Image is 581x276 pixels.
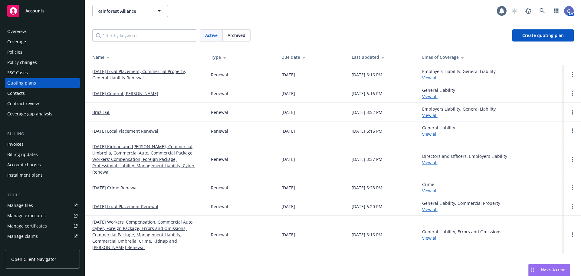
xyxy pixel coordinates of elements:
div: Drag to move [529,264,536,276]
a: Brazil GL [92,109,110,115]
img: photo [564,6,574,16]
div: Manage certificates [7,221,47,231]
a: Quoting plans [5,78,80,88]
div: Type [211,54,272,60]
a: Invoices [5,139,80,149]
a: Open options [569,108,576,116]
a: Report a Bug [522,5,534,17]
a: View all [422,75,438,81]
a: Account charges [5,160,80,170]
input: Filter by keyword... [92,29,197,42]
div: Manage BORs [7,242,36,251]
div: [DATE] 6:16 PM [352,231,382,238]
span: Archived [228,32,245,38]
div: [DATE] 6:16 PM [352,71,382,78]
div: Installment plans [7,170,43,180]
div: Due date [281,54,342,60]
div: [DATE] [281,128,295,134]
div: Crime [422,181,438,194]
a: [DATE] Kidnap and [PERSON_NAME], Commercial Umbrella, Commercial Auto, Commercial Package, Worker... [92,143,201,175]
div: [DATE] 6:20 PM [352,203,382,210]
div: Renewal [211,185,228,191]
a: Manage BORs [5,242,80,251]
span: Accounts [25,8,44,13]
div: [DATE] 6:16 PM [352,90,382,97]
div: Policies [7,47,22,57]
div: Renewal [211,71,228,78]
div: General Liability, Commercial Property [422,200,500,213]
a: View all [422,160,438,165]
div: Quoting plans [7,78,36,88]
div: Overview [7,27,26,36]
a: Open options [569,156,576,163]
a: Open options [569,203,576,210]
a: Switch app [550,5,562,17]
div: [DATE] [281,185,295,191]
div: [DATE] 6:16 PM [352,128,382,134]
span: Create quoting plan [522,32,564,38]
div: Renewal [211,231,228,238]
a: Billing updates [5,150,80,159]
div: Renewal [211,109,228,115]
a: Installment plans [5,170,80,180]
div: [DATE] [281,203,295,210]
a: View all [422,131,438,137]
a: Coverage gap analysis [5,109,80,119]
div: Coverage [7,37,26,47]
span: Nova Assist [541,267,565,272]
a: View all [422,235,438,241]
div: Renewal [211,203,228,210]
a: Contract review [5,99,80,108]
a: [DATE] Crime Renewal [92,185,138,191]
div: Renewal [211,128,228,134]
div: General Liability, Errors and Omissions [422,228,501,241]
div: Policy changes [7,58,37,67]
div: Name [92,54,201,60]
div: General Liability [422,125,455,137]
a: Search [536,5,548,17]
div: Coverage gap analysis [7,109,52,119]
a: Open options [569,90,576,97]
div: Manage claims [7,231,38,241]
a: Create quoting plan [512,29,574,42]
div: [DATE] [281,71,295,78]
a: View all [422,94,438,99]
div: Manage files [7,201,33,210]
div: Billing updates [7,150,38,159]
a: Policies [5,47,80,57]
a: Policy changes [5,58,80,67]
a: Coverage [5,37,80,47]
span: Rainforest Alliance [97,8,150,14]
span: Active [205,32,218,38]
a: Start snowing [508,5,520,17]
div: Renewal [211,156,228,162]
a: View all [422,207,438,212]
div: Billing [5,131,80,137]
span: Open Client Navigator [11,256,56,262]
div: Employers Liability, General Liability [422,68,496,81]
div: Manage exposures [7,211,46,221]
div: [DATE] [281,90,295,97]
button: Nova Assist [528,264,570,276]
a: [DATE] Workers' Compensation, Commercial Auto, Cyber, Foreign Package, Errors and Omissions, Comm... [92,219,201,251]
a: [DATE] General [PERSON_NAME] [92,90,158,97]
div: [DATE] 3:37 PM [352,156,382,162]
button: Rainforest Alliance [92,5,168,17]
a: [DATE] Local Placement Renewal [92,128,158,134]
a: [DATE] Local Placement Renewal [92,203,158,210]
div: Lines of Coverage [422,54,559,60]
a: Accounts [5,2,80,19]
div: [DATE] 3:52 PM [352,109,382,115]
div: General Liability [422,87,455,100]
a: Manage exposures [5,211,80,221]
div: Renewal [211,90,228,97]
a: SSC Cases [5,68,80,78]
div: Contacts [7,88,25,98]
a: [DATE] Local Placement, Commercial Property, General Liability Renewal [92,68,201,81]
div: [DATE] 5:28 PM [352,185,382,191]
div: Tools [5,192,80,198]
a: View all [422,112,438,118]
div: Invoices [7,139,24,149]
a: Contacts [5,88,80,98]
